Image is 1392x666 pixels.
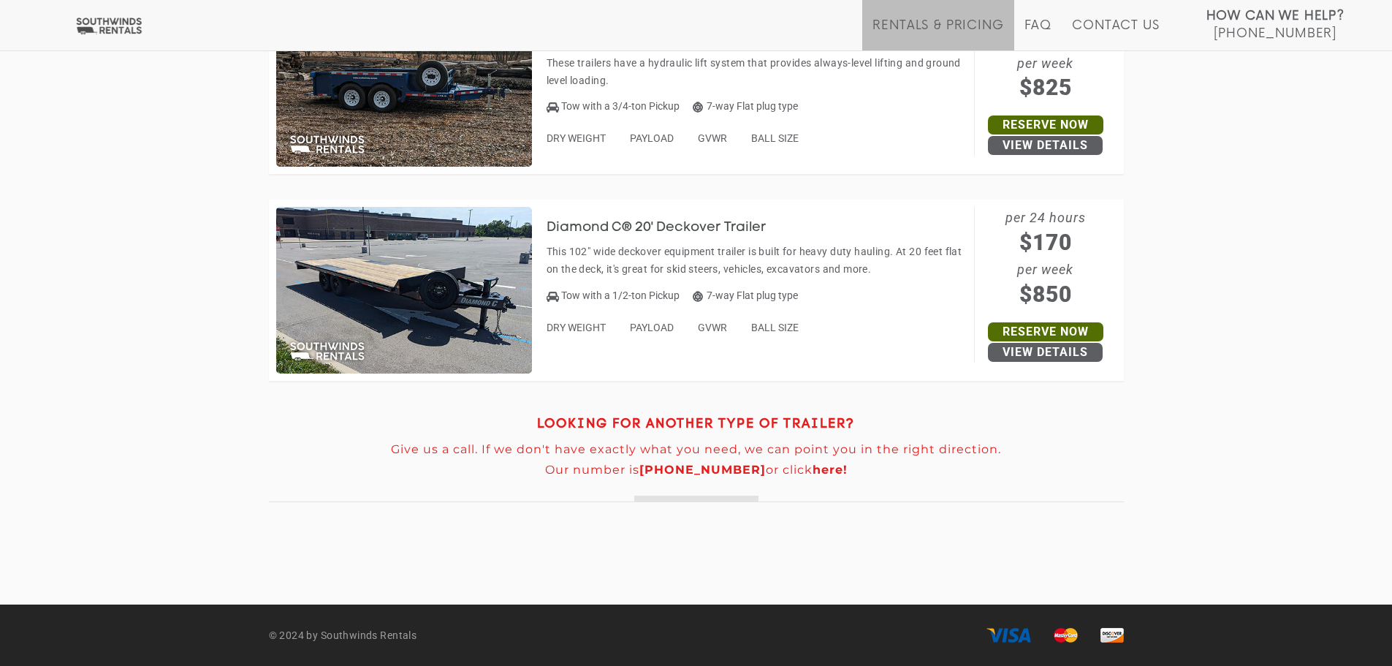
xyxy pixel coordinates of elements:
[975,278,1117,311] span: $850
[975,71,1117,104] span: $825
[547,221,788,232] a: Diamond C® 20' Deckover Trailer
[547,132,606,144] span: DRY WEIGHT
[975,207,1117,311] span: per 24 hours per week
[751,132,799,144] span: BALL SIZE
[630,132,674,144] span: PAYLOAD
[269,629,417,641] strong: © 2024 by Southwinds Rentals
[73,17,145,35] img: Southwinds Rentals Logo
[1214,26,1336,41] span: [PHONE_NUMBER]
[698,322,727,333] span: GVWR
[813,463,848,477] a: here!
[975,226,1117,259] span: $170
[872,18,1003,50] a: Rentals & Pricing
[561,100,680,112] span: Tow with a 3/4-ton Pickup
[537,418,855,431] strong: LOOKING FOR ANOTHER TYPE OF TRAILER?
[547,221,788,235] h3: Diamond C® 20' Deckover Trailer
[1054,628,1078,643] img: master card
[561,290,680,301] span: Tow with a 1/2-ton Pickup
[1206,7,1345,39] a: How Can We Help? [PHONE_NUMBER]
[547,37,967,89] p: Our new Air-tow trailers are perfect for moving extremely heavy and low profile items. These trai...
[988,322,1103,341] a: Reserve Now
[1024,18,1052,50] a: FAQ
[1072,18,1159,50] a: Contact Us
[693,290,798,301] span: 7-way Flat plug type
[276,1,532,167] img: SW058 - Air-tow 14' Hydraulic Lift Trailer
[693,100,798,112] span: 7-way Flat plug type
[988,343,1103,362] a: View Details
[547,243,967,278] p: This 102" wide deckover equipment trailer is built for heavy duty hauling. At 20 feet flat on the...
[751,322,799,333] span: BALL SIZE
[1100,628,1124,643] img: discover
[547,322,606,333] span: DRY WEIGHT
[988,116,1103,135] a: Reserve Now
[269,443,1124,456] p: Give us a call. If we don't have exactly what you need, we can point you in the right direction.
[276,207,532,374] img: SW064 - Diamond C 20' Deckover Trailer
[986,628,1031,643] img: visa
[1206,9,1345,23] strong: How Can We Help?
[630,322,674,333] span: PAYLOAD
[975,1,1117,105] span: per 24 hours per week
[269,463,1124,477] p: Our number is or click
[639,463,766,477] a: [PHONE_NUMBER]
[988,136,1103,155] a: View Details
[698,132,727,144] span: GVWR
